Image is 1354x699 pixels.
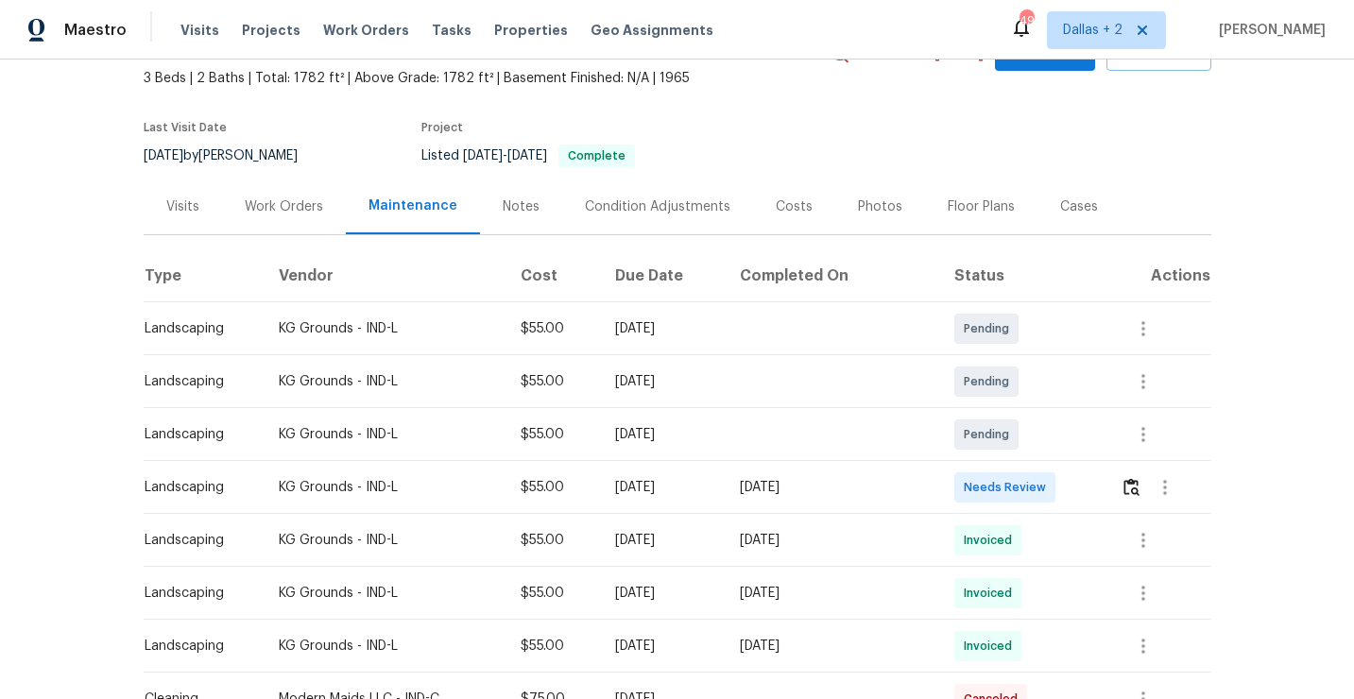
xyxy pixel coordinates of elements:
[600,249,725,302] th: Due Date
[1123,478,1140,496] img: Review Icon
[776,197,813,216] div: Costs
[521,531,585,550] div: $55.00
[421,149,635,162] span: Listed
[145,478,249,497] div: Landscaping
[964,584,1020,603] span: Invoiced
[279,637,490,656] div: KG Grounds - IND-L
[740,637,924,656] div: [DATE]
[432,24,471,37] span: Tasks
[145,425,249,444] div: Landscaping
[615,319,710,338] div: [DATE]
[725,249,939,302] th: Completed On
[740,478,924,497] div: [DATE]
[615,372,710,391] div: [DATE]
[615,478,710,497] div: [DATE]
[560,150,633,162] span: Complete
[521,319,585,338] div: $55.00
[615,531,710,550] div: [DATE]
[506,249,600,302] th: Cost
[1211,21,1326,40] span: [PERSON_NAME]
[323,21,409,40] span: Work Orders
[279,425,490,444] div: KG Grounds - IND-L
[166,197,199,216] div: Visits
[264,249,506,302] th: Vendor
[521,478,585,497] div: $55.00
[615,584,710,603] div: [DATE]
[964,425,1017,444] span: Pending
[591,21,713,40] span: Geo Assignments
[242,21,300,40] span: Projects
[1105,249,1211,302] th: Actions
[964,531,1020,550] span: Invoiced
[964,372,1017,391] span: Pending
[615,637,710,656] div: [DATE]
[964,319,1017,338] span: Pending
[145,319,249,338] div: Landscaping
[494,21,568,40] span: Properties
[145,372,249,391] div: Landscaping
[180,21,219,40] span: Visits
[615,425,710,444] div: [DATE]
[521,425,585,444] div: $55.00
[64,21,127,40] span: Maestro
[279,372,490,391] div: KG Grounds - IND-L
[368,196,457,215] div: Maintenance
[585,197,730,216] div: Condition Adjustments
[144,249,265,302] th: Type
[503,197,540,216] div: Notes
[740,531,924,550] div: [DATE]
[740,584,924,603] div: [DATE]
[145,637,249,656] div: Landscaping
[144,149,183,162] span: [DATE]
[964,478,1054,497] span: Needs Review
[421,122,463,133] span: Project
[279,584,490,603] div: KG Grounds - IND-L
[858,197,902,216] div: Photos
[1020,11,1033,30] div: 49
[964,637,1020,656] span: Invoiced
[521,637,585,656] div: $55.00
[144,145,320,167] div: by [PERSON_NAME]
[521,584,585,603] div: $55.00
[521,372,585,391] div: $55.00
[145,531,249,550] div: Landscaping
[1063,21,1123,40] span: Dallas + 2
[507,149,547,162] span: [DATE]
[144,69,829,88] span: 3 Beds | 2 Baths | Total: 1782 ft² | Above Grade: 1782 ft² | Basement Finished: N/A | 1965
[939,249,1105,302] th: Status
[279,531,490,550] div: KG Grounds - IND-L
[279,478,490,497] div: KG Grounds - IND-L
[144,122,227,133] span: Last Visit Date
[463,149,547,162] span: -
[463,149,503,162] span: [DATE]
[1121,465,1142,510] button: Review Icon
[279,319,490,338] div: KG Grounds - IND-L
[1060,197,1098,216] div: Cases
[948,197,1015,216] div: Floor Plans
[245,197,323,216] div: Work Orders
[145,584,249,603] div: Landscaping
